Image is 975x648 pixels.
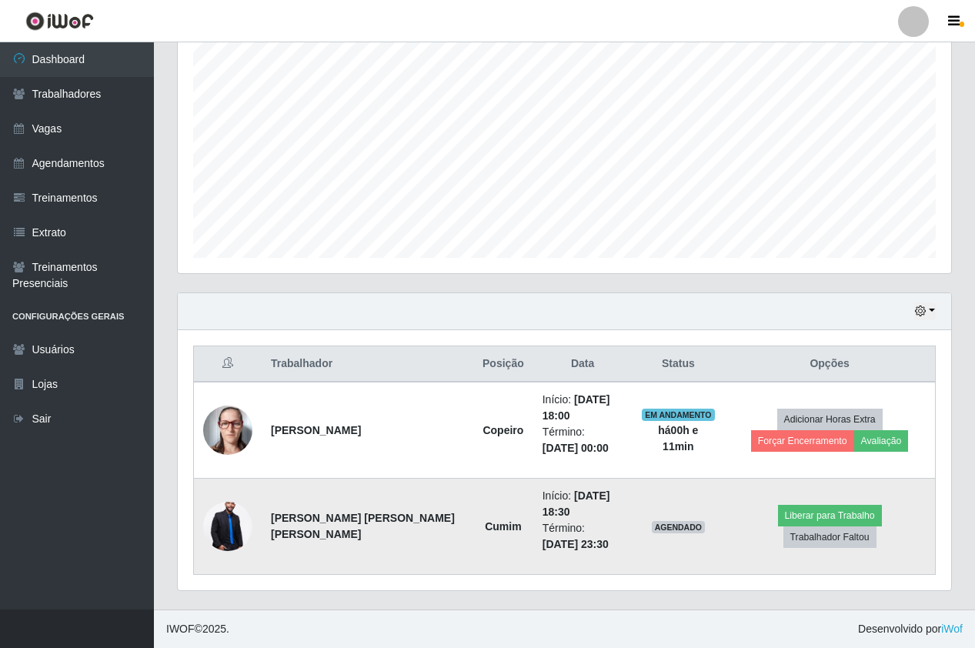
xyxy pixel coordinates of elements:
[25,12,94,31] img: CoreUI Logo
[652,521,706,533] span: AGENDADO
[543,488,623,520] li: Início:
[858,621,963,637] span: Desenvolvido por
[543,392,623,424] li: Início:
[482,424,523,436] strong: Copeiro
[533,346,633,382] th: Data
[642,409,715,421] span: EM ANDAMENTO
[632,346,724,382] th: Status
[543,393,610,422] time: [DATE] 18:00
[543,424,623,456] li: Término:
[543,489,610,518] time: [DATE] 18:30
[658,424,698,453] strong: há 00 h e 11 min
[473,346,533,382] th: Posição
[777,409,883,430] button: Adicionar Horas Extra
[941,623,963,635] a: iWof
[778,505,882,526] button: Liberar para Trabalho
[262,346,473,382] th: Trabalhador
[203,489,252,563] img: 1755093056531.jpeg
[271,424,361,436] strong: [PERSON_NAME]
[485,520,521,533] strong: Cumim
[783,526,876,548] button: Trabalhador Faltou
[751,430,854,452] button: Forçar Encerramento
[166,621,229,637] span: © 2025 .
[166,623,195,635] span: IWOF
[543,442,609,454] time: [DATE] 00:00
[543,520,623,553] li: Término:
[543,538,609,550] time: [DATE] 23:30
[854,430,909,452] button: Avaliação
[271,512,455,540] strong: [PERSON_NAME] [PERSON_NAME] [PERSON_NAME]
[203,406,252,455] img: 1750597929340.jpeg
[724,346,935,382] th: Opções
